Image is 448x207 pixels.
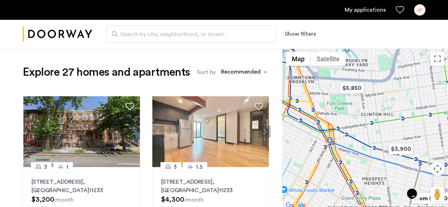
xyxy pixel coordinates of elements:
[23,21,92,47] img: logo
[23,65,190,79] h1: Explore 27 homes and apartments
[386,141,416,157] div: $3,900
[414,4,425,16] div: LP
[174,163,177,171] span: 3
[404,179,427,200] iframe: chat widget
[197,68,216,76] label: Sort by
[23,21,92,47] a: Cazamio logo
[152,126,164,138] button: Previous apartment
[259,126,271,138] button: Next apartment
[161,178,262,195] p: [STREET_ADDRESS] 11233
[345,6,386,14] a: My application
[32,178,132,195] p: [STREET_ADDRESS] 11233
[120,30,256,39] span: Search by city, neighborhood, or street.
[152,96,269,167] img: 2014_638447297349410055.jpeg
[337,80,367,96] div: $5,850
[184,197,204,203] sub: /month
[430,187,444,201] button: Drag Pegman onto the map to open Street View
[32,196,54,203] span: $3,200
[396,6,404,14] a: Favorites
[220,68,261,78] div: Recommended
[196,163,203,171] span: 1.5
[44,163,47,171] span: 3
[285,30,316,38] button: Show or hide filters
[430,52,444,66] button: Toggle fullscreen view
[430,162,444,176] button: Map camera controls
[66,163,68,171] span: 1
[217,66,271,79] ng-select: sort-apartment
[23,96,140,167] img: 2013_638508884260798820.jpeg
[286,52,311,66] button: Show street map
[161,196,184,203] span: $4,300
[311,52,346,66] button: Show satellite imagery
[54,197,74,203] sub: /month
[106,25,276,42] input: Apartment Search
